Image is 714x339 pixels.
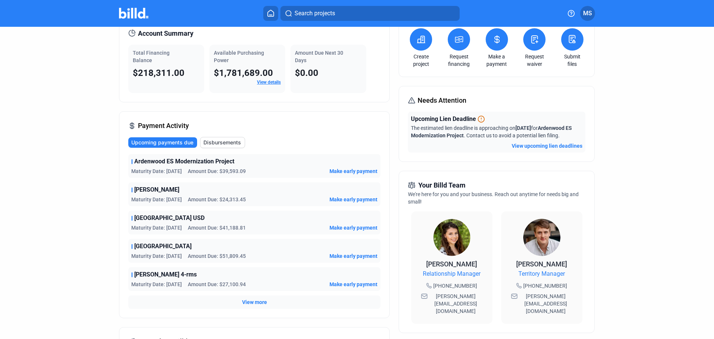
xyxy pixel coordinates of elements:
span: [PERSON_NAME] [516,260,567,268]
span: $218,311.00 [133,68,184,78]
a: View details [257,80,281,85]
span: [PHONE_NUMBER] [523,282,567,290]
span: Maturity Date: [DATE] [131,196,182,203]
span: Amount Due: $39,593.09 [188,167,246,175]
a: Request waiver [521,53,547,68]
span: $0.00 [295,68,318,78]
span: Ardenwood ES Modernization Project [134,157,234,166]
span: Maturity Date: [DATE] [131,224,182,231]
span: Relationship Manager [423,269,480,278]
button: MS [580,6,595,21]
span: [DATE] [515,125,531,131]
button: Disbursements [200,137,245,148]
span: [PERSON_NAME][EMAIL_ADDRESS][DOMAIN_NAME] [519,292,573,315]
span: $1,781,689.00 [214,68,273,78]
a: Create project [408,53,434,68]
img: Territory Manager [523,219,560,256]
span: [PERSON_NAME] [134,185,179,194]
span: Disbursements [203,139,241,146]
span: We're here for you and your business. Reach out anytime for needs big and small! [408,191,579,205]
span: [GEOGRAPHIC_DATA] [134,242,192,251]
button: Make early payment [329,281,377,288]
span: Maturity Date: [DATE] [131,167,182,175]
button: Make early payment [329,196,377,203]
span: Account Summary [138,28,193,39]
span: Maturity Date: [DATE] [131,252,182,260]
span: Available Purchasing Power [214,50,264,63]
span: Amount Due Next 30 Days [295,50,343,63]
span: [PERSON_NAME] 4-rms [134,270,197,279]
a: Submit files [559,53,585,68]
span: Search projects [295,9,335,18]
span: MS [583,9,592,18]
span: Needs Attention [418,95,466,106]
span: [PERSON_NAME][EMAIL_ADDRESS][DOMAIN_NAME] [429,292,483,315]
span: Upcoming payments due [131,139,193,146]
button: Make early payment [329,224,377,231]
span: Amount Due: $24,313.45 [188,196,246,203]
button: Make early payment [329,252,377,260]
span: Amount Due: $27,100.94 [188,281,246,288]
span: [GEOGRAPHIC_DATA] USD [134,214,205,223]
span: [PHONE_NUMBER] [433,282,477,290]
button: View upcoming lien deadlines [512,142,582,150]
span: [PERSON_NAME] [426,260,477,268]
a: Request financing [446,53,472,68]
img: Relationship Manager [433,219,470,256]
img: Billd Company Logo [119,8,148,19]
span: Total Financing Balance [133,50,170,63]
span: Maturity Date: [DATE] [131,281,182,288]
span: The estimated lien deadline is approaching on for . Contact us to avoid a potential lien filing. [411,125,572,138]
span: Amount Due: $41,188.81 [188,224,246,231]
button: Search projects [280,6,460,21]
button: View more [242,298,267,306]
span: Territory Manager [518,269,565,278]
span: Upcoming Lien Deadline [411,115,476,124]
button: Make early payment [329,167,377,175]
span: Payment Activity [138,121,189,131]
a: Make a payment [484,53,510,68]
span: Your Billd Team [418,180,466,191]
button: Upcoming payments due [128,137,197,148]
span: Amount Due: $51,809.45 [188,252,246,260]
